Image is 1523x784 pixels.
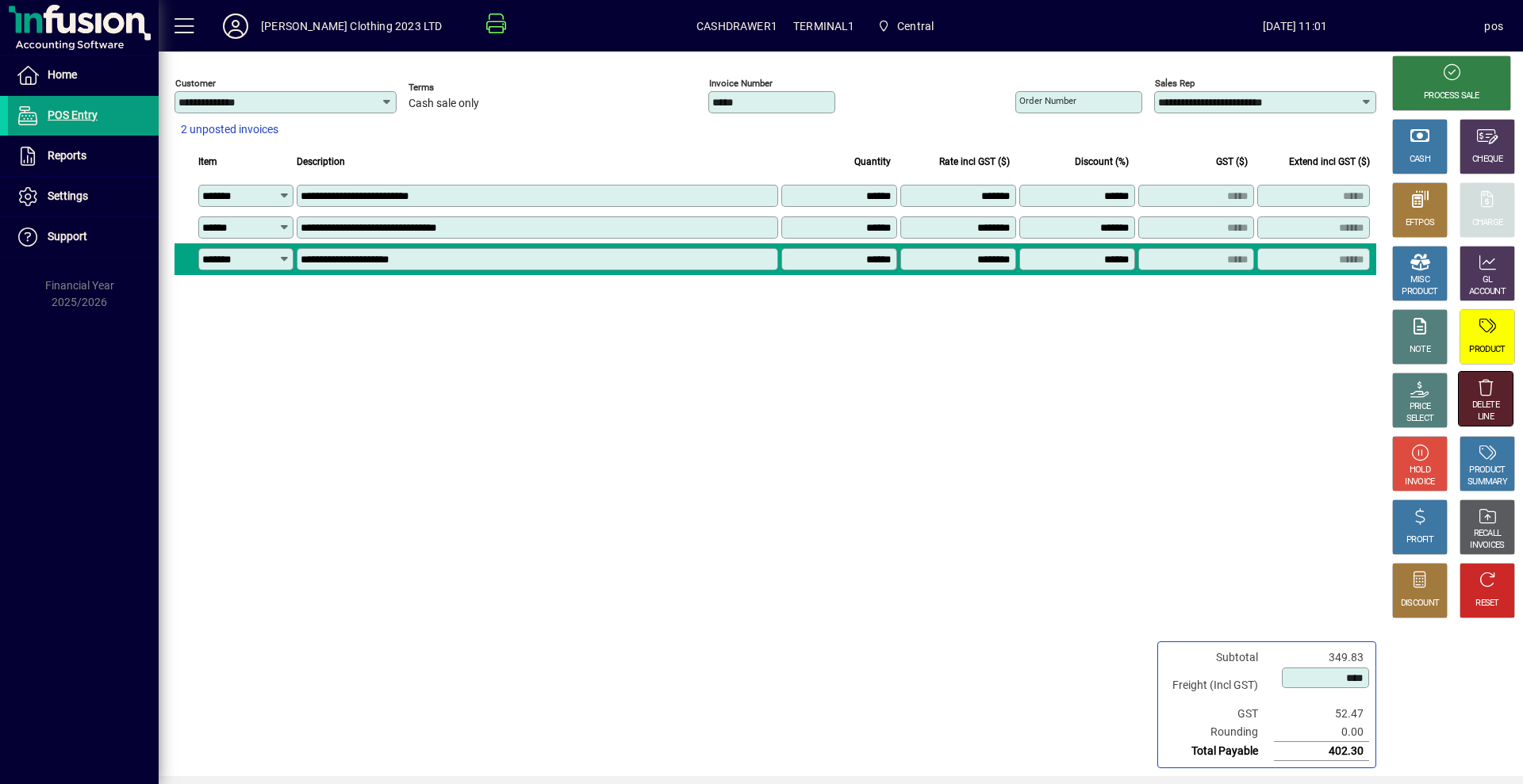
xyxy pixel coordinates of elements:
[1410,274,1429,286] div: MISC
[1402,286,1437,298] div: PRODUCT
[1472,400,1499,411] div: DELETE
[1410,154,1430,166] div: CASH
[8,136,159,176] a: Reports
[1474,528,1502,540] div: RECALL
[48,189,88,202] span: Settings
[1424,90,1479,102] div: PROCESS SALE
[1106,13,1485,39] span: [DATE] 11:01
[793,13,855,39] span: TERMINAL1
[939,153,1010,170] span: Rate incl GST ($)
[48,230,87,243] span: Support
[1401,598,1439,610] div: DISCOUNT
[1075,153,1129,170] span: Discount (%)
[210,12,261,40] button: Profile
[1469,465,1505,476] div: PRODUCT
[409,82,504,93] span: Terms
[175,116,285,144] button: 2 unposted invoices
[897,13,934,39] span: Central
[48,68,77,81] span: Home
[1469,286,1506,298] div: ACCOUNT
[1164,648,1274,667] td: Subtotal
[1406,413,1434,425] div: SELECT
[1410,465,1430,476] div: HOLD
[8,55,159,95] a: Home
[871,12,941,40] span: Central
[198,153,217,170] span: Item
[1289,153,1370,170] span: Extend incl GST ($)
[1155,78,1195,89] mat-label: Sales rep
[1410,344,1430,356] div: NOTE
[181,121,278,138] span: 2 unposted invoices
[1478,411,1494,423] div: LINE
[1274,742,1369,761] td: 402.30
[1484,13,1503,39] div: pos
[1019,95,1076,106] mat-label: Order number
[1164,723,1274,742] td: Rounding
[854,153,891,170] span: Quantity
[1164,705,1274,723] td: GST
[297,153,345,170] span: Description
[175,78,216,89] mat-label: Customer
[1410,401,1431,413] div: PRICE
[1164,667,1274,705] td: Freight (Incl GST)
[1470,540,1504,552] div: INVOICES
[1472,217,1503,229] div: CHARGE
[8,217,159,257] a: Support
[1469,344,1505,356] div: PRODUCT
[1472,154,1502,166] div: CHEQUE
[1406,534,1433,546] div: PROFIT
[48,149,86,162] span: Reports
[261,13,442,39] div: [PERSON_NAME] Clothing 2023 LTD
[48,109,98,121] span: POS Entry
[1216,153,1248,170] span: GST ($)
[1274,648,1369,667] td: 349.83
[1467,476,1507,488] div: SUMMARY
[696,13,777,39] span: CASHDRAWER1
[1406,217,1435,229] div: EFTPOS
[709,78,773,89] mat-label: Invoice number
[1405,476,1434,488] div: INVOICE
[1164,742,1274,761] td: Total Payable
[1274,723,1369,742] td: 0.00
[1274,705,1369,723] td: 52.47
[1483,274,1493,286] div: GL
[1475,598,1499,610] div: RESET
[8,177,159,216] a: Settings
[409,98,479,110] span: Cash sale only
